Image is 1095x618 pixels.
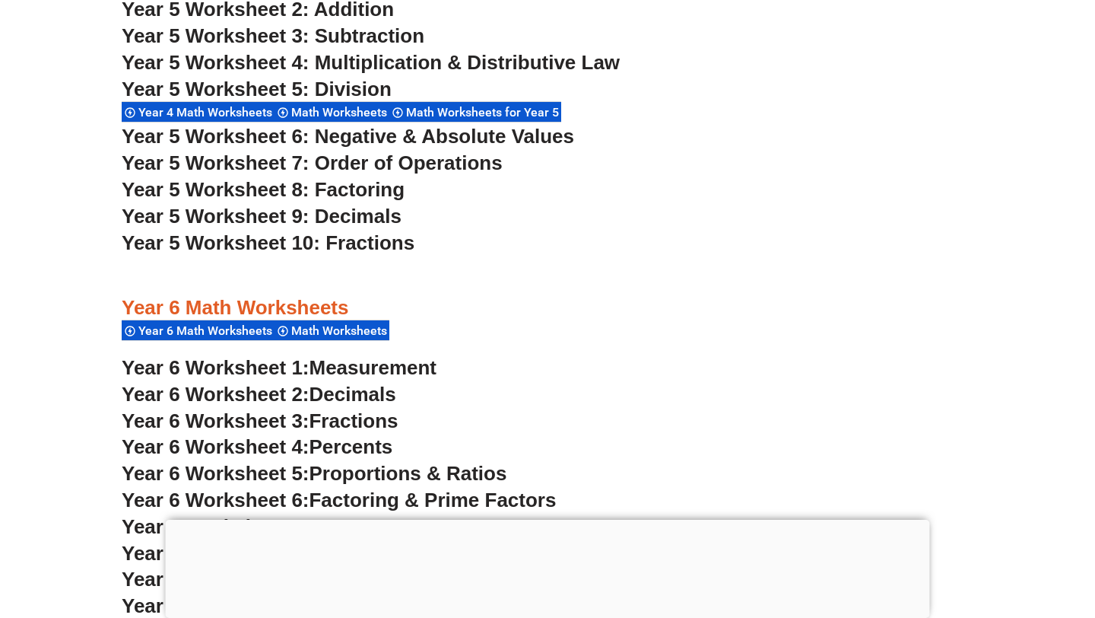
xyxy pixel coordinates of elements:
span: Fractions [309,409,398,432]
span: Math Worksheets [291,105,392,119]
span: Math Worksheets for Year 5 [406,105,563,119]
div: Math Worksheets for Year 5 [389,101,561,123]
span: Year 6 Worksheet [122,568,286,591]
iframe: Chat Widget [835,446,1095,618]
a: Year 6 Worksheet 5:Proportions & Ratios [122,462,506,485]
div: Math Worksheets [275,320,389,341]
a: Year 6 Worksheet9: Area and Perimeter [122,568,490,591]
span: Year 4 Math Worksheets [138,105,277,119]
span: Exponents [309,515,411,538]
a: Year 6 Worksheet 6:Factoring & Prime Factors [122,489,556,511]
a: Year 5 Worksheet 8: Factoring [122,178,405,201]
a: Year 5 Worksheet 4: Multiplication & Distributive Law [122,51,620,74]
span: Year 6 Worksheet 7: [122,515,309,538]
a: Year 6 Worksheet 2:Decimals [122,383,396,406]
h3: Year 6 Math Worksheets [122,295,973,321]
div: Year 6 Math Worksheets [122,320,275,341]
a: Year 5 Worksheet 10: Fractions [122,231,414,254]
iframe: Advertisement [166,520,930,614]
span: Decimals [309,383,396,406]
a: Year 5 Worksheet 7: Order of Operations [122,151,503,174]
a: Year 6 Worksheet 1:Measurement [122,356,436,379]
span: Math Worksheets [291,323,392,338]
span: Measurement [309,356,437,379]
span: Year 6 Math Worksheets [138,323,277,338]
span: Percents [309,435,393,458]
span: Year 6 Worksheet 4: [122,435,309,458]
a: Year 6 Worksheet 7:Exponents [122,515,410,538]
span: Year 6 Worksheet 1: [122,356,309,379]
a: Year 5 Worksheet 9: Decimals [122,205,401,228]
span: Year 6 Worksheet [122,542,286,565]
span: Year 6 Worksheet 6: [122,489,309,511]
a: Year 5 Worksheet 3: Subtraction [122,24,424,47]
span: Year 6 Worksheet 3: [122,409,309,432]
a: Year 6 Worksheet 3:Fractions [122,409,398,432]
div: Year 4 Math Worksheets [122,101,275,123]
span: Year 6 Worksheet 5: [122,462,309,485]
a: Year 5 Worksheet 5: Division [122,78,392,100]
span: Year 6 Worksheet 2: [122,383,309,406]
span: Factoring & Prime Factors [309,489,557,511]
a: Year 6 Worksheet8: Classify Angles and Shapes [122,542,572,565]
span: Year 6 Worksheet [122,594,286,617]
a: Year 5 Worksheet 6: Negative & Absolute Values [122,125,574,148]
span: Proportions & Ratios [309,462,507,485]
div: Math Worksheets [275,101,389,123]
a: Year 6 Worksheet10: Volume and 3D shape [122,594,524,617]
a: Year 6 Worksheet 4:Percents [122,435,392,458]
